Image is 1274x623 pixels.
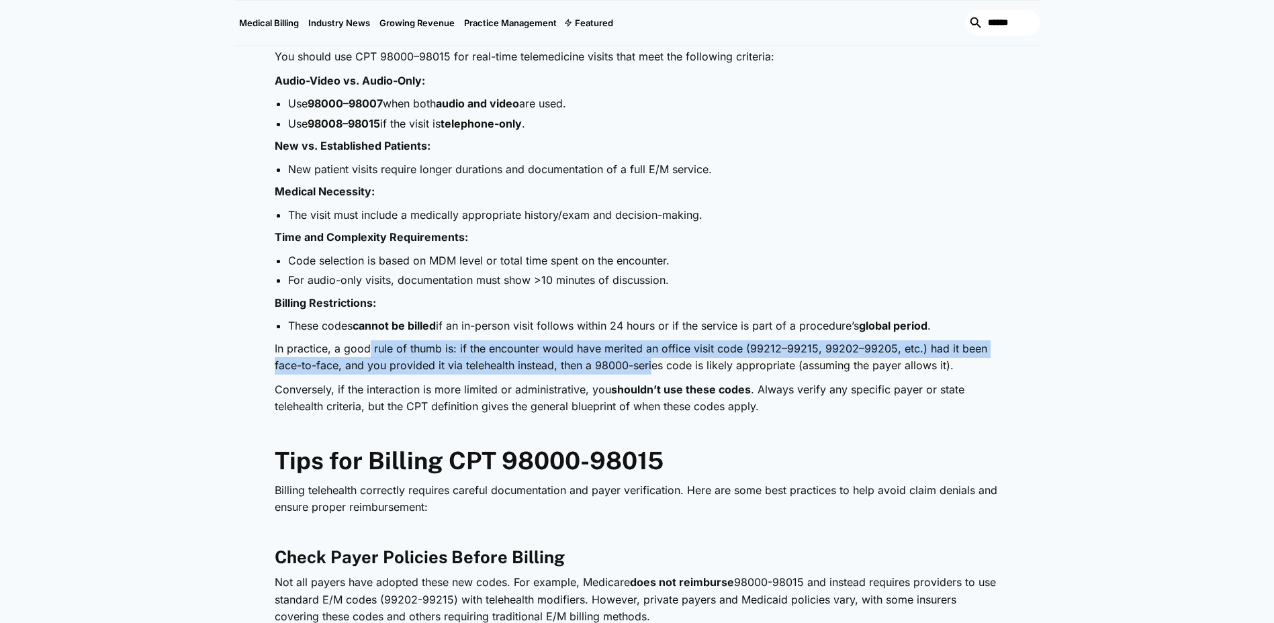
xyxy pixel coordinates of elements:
strong: New vs. Established Patients: [275,139,430,152]
a: Practice Management [459,1,561,45]
strong: global period [859,319,927,332]
li: Code selection is based on MDM level or total time spent on the encounter. [288,253,1000,268]
strong: Tips for Billing CPT 98000-98015 [275,446,664,475]
li: These codes if an in-person visit follows within 24 hours or if the service is part of a procedur... [288,318,1000,333]
a: Industry News [304,1,375,45]
strong: Medical Necessity: [275,185,375,198]
strong: audio and video [436,97,519,110]
strong: Audio-Video vs. Audio-Only: [275,74,425,87]
strong: cannot be billed [353,319,436,332]
p: ‍ [275,523,1000,540]
strong: 98000–98007 [308,97,383,110]
div: Featured [575,17,613,28]
strong: shouldn’t use these codes [611,383,751,396]
li: New patient visits require longer durations and documentation of a full E/M service. [288,162,1000,177]
strong: 98008–98015 [308,117,380,130]
strong: Time and Complexity Requirements: [275,230,468,244]
li: Use when both are used. [288,96,1000,111]
strong: Billing Restrictions: [275,296,376,309]
strong: Check Payer Policies Before Billing [275,547,565,567]
a: Growing Revenue [375,1,459,45]
p: In practice, a good rule of thumb is: if the encounter would have merited an office visit code (9... [275,340,1000,375]
a: Medical Billing [234,1,304,45]
p: Conversely, if the interaction is more limited or administrative, you . Always verify any specifi... [275,381,1000,416]
div: Featured [561,1,618,45]
strong: does not reimburse [630,575,734,589]
li: The visit must include a medically appropriate history/exam and decision-making. [288,207,1000,222]
li: Use if the visit is . [288,116,1000,131]
p: ‍ [275,422,1000,440]
li: For audio-only visits, documentation must show >10 minutes of discussion. [288,273,1000,287]
p: Billing telehealth correctly requires careful documentation and payer verification. Here are some... [275,482,1000,516]
strong: telephone-only [441,117,522,130]
p: You should use CPT 98000–98015 for real-time telemedicine visits that meet the following criteria: [275,48,1000,66]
